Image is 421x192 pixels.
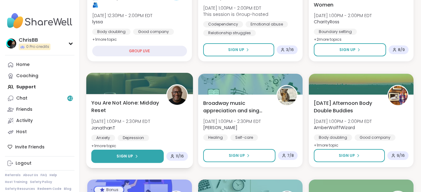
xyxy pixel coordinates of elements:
button: Sign Up [314,43,386,56]
a: Safety Policy [30,180,52,184]
div: Self-care [230,134,258,141]
img: ShareWell Nav Logo [5,10,74,32]
div: GROUP LIVE [92,46,187,56]
span: [DATE] 1:00PM - 2:00PM EDT [314,12,372,19]
b: lyssa [92,19,103,25]
span: [DATE] 1:00PM - 2:00PM EDT [314,118,372,124]
button: Sign Up [91,150,164,163]
a: Redeem Code [37,187,61,191]
div: Coaching [16,73,38,79]
span: 7 / 8 [287,153,294,158]
a: Coaching [5,70,74,82]
span: 3 / 16 [286,47,294,52]
a: Activity [5,115,74,126]
a: Home [5,59,74,70]
div: ChrisBB [19,37,50,44]
div: Host [16,129,27,135]
div: Friends [16,106,32,113]
div: Body doubling [314,134,352,141]
span: 9 / 16 [397,153,405,158]
div: Home [16,62,30,68]
div: Depression [118,135,149,141]
button: Sign Up [203,149,276,162]
img: ChrisBB [6,39,16,49]
span: [DATE] Afternoon Body Double Buddies [314,100,380,115]
span: Sign Up [339,47,356,53]
div: Logout [16,160,31,166]
a: Referrals [5,173,21,177]
div: Healing [203,134,228,141]
div: Good company [133,29,174,35]
div: Invite Friends [5,141,74,152]
b: AmberWolffWizard [314,124,355,131]
div: Relationship struggles [203,30,256,36]
div: Body doubling [92,29,131,35]
span: [DATE] 1:00PM - 2:00PM EDT [203,5,268,11]
div: Boundary setting [314,29,357,35]
button: Sign Up [203,43,275,56]
span: Sign Up [117,153,133,159]
span: Sign Up [229,153,245,158]
span: You Are Not Alone: Midday Reset [91,99,159,114]
span: [DATE] 1:00PM - 2:30PM EDT [203,118,261,124]
a: Logout [5,158,74,169]
a: FAQ [41,173,47,177]
div: Chat [16,95,27,101]
span: This session is Group-hosted [203,11,268,17]
div: Good company [355,134,395,141]
a: Friends [5,104,74,115]
span: 0 Pro credits [26,44,49,49]
span: 8 / 9 [398,47,405,52]
b: [PERSON_NAME] [203,124,237,131]
a: Blog [64,187,71,191]
img: JonathanT [167,85,187,105]
span: [DATE] 12:30PM - 2:00PM EDT [92,12,152,19]
img: spencer [277,86,297,105]
div: Activity [16,118,33,124]
span: [DATE] 1:00PM - 2:30PM EDT [91,118,150,124]
button: Sign Up [314,149,385,162]
div: Emotional abuse [246,21,288,27]
a: Help [50,173,57,177]
b: JonathanT [91,124,116,131]
b: CharityRoss [314,19,339,25]
span: Broadway music appreciation and sing along [203,100,270,115]
a: Chat42 [5,93,74,104]
a: Safety Resources [5,187,35,191]
img: AmberWolffWizard [388,86,408,105]
span: 42 [68,96,73,101]
span: Sign Up [339,153,355,158]
div: Codependency [203,21,243,27]
a: About Us [23,173,38,177]
span: 11 / 16 [176,154,184,159]
a: Host [5,126,74,138]
div: Anxiety [91,135,115,141]
a: Host Training [5,180,27,184]
span: Sign Up [228,47,244,53]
